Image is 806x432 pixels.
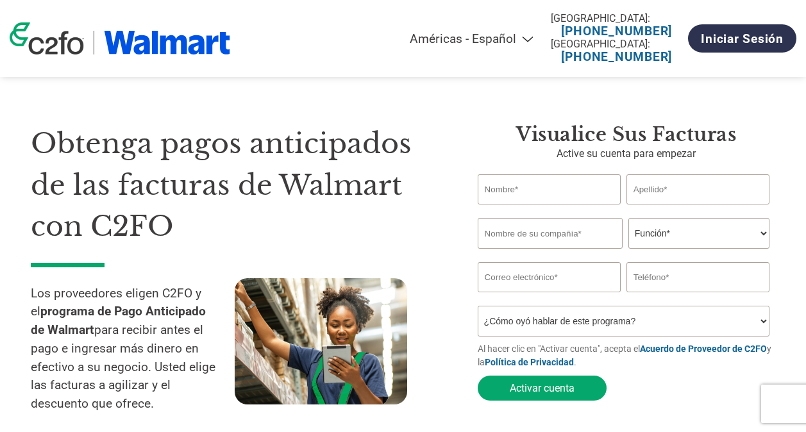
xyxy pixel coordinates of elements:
p: Active su cuenta para empezar [478,146,775,162]
div: Inavlid Email Address [478,294,621,301]
p: Los proveedores eligen C2FO y el para recibir antes el pago e ingresar más dinero en efectivo a s... [31,285,235,414]
h1: Obtenga pagos anticipados de las facturas de Walmart con C2FO [31,123,439,247]
a: Acuerdo de Proveedor de C2FO [640,344,767,354]
strong: programa de Pago Anticipado de Walmart [31,304,206,337]
input: Teléfono* [626,262,769,292]
img: supply chain worker [235,278,407,404]
a: Iniciar sesión [688,24,796,53]
p: Al hacer clic en "Activar cuenta", acepta el y la . [478,342,775,369]
div: [GEOGRAPHIC_DATA]: [551,12,682,24]
div: Inavlid Phone Number [626,294,769,301]
input: Nombre* [478,174,621,204]
h3: Visualice sus facturas [478,123,775,146]
input: Nombre de su compañía* [478,218,623,249]
button: Activar cuenta [478,376,607,401]
div: Invalid first name or first name is too long [478,206,621,213]
img: c2fo logo [10,22,84,54]
a: [PHONE_NUMBER] [561,49,672,64]
a: [PHONE_NUMBER] [561,24,672,38]
div: Invalid company name or company name is too long [478,250,769,257]
a: Política de Privacidad [485,357,574,367]
div: [GEOGRAPHIC_DATA]: [551,38,682,50]
input: Apellido* [626,174,769,204]
select: Title/Role [628,218,769,249]
img: Walmart [104,31,230,54]
div: Invalid last name or last name is too long [626,206,769,213]
input: Invalid Email format [478,262,621,292]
